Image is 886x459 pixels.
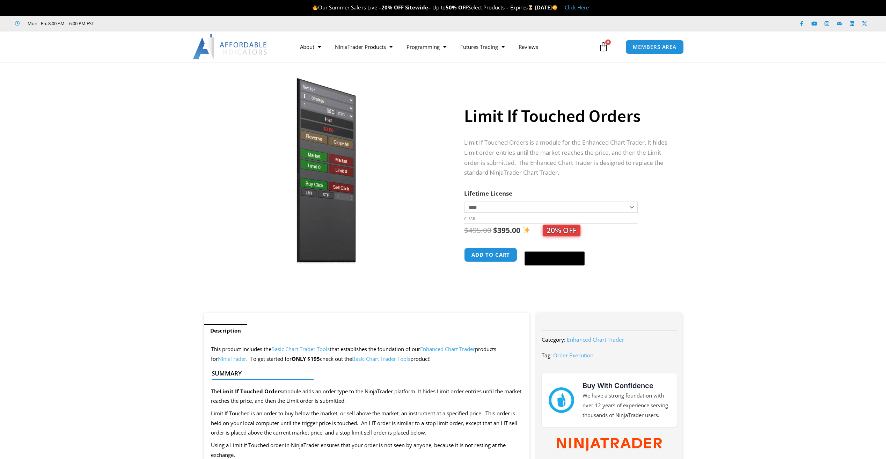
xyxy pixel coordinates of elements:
[567,336,624,343] a: Enhanced Chart Trader
[211,387,523,406] p: The module adds an order type to the NinjaTrader platform. It hides Limit order entries until the...
[528,5,533,10] img: ⌛
[633,44,676,50] span: MEMBERS AREA
[542,352,552,359] span: Tag:
[312,4,535,11] span: Our Summer Sale is Live – – Up to Select Products – Expires
[464,189,512,197] label: Lifetime License
[446,4,468,11] strong: 50% OFF
[525,252,585,265] button: Buy with GPay
[588,37,619,57] a: 0
[549,387,574,413] img: mark thumbs good 43913 | Affordable Indicators – NinjaTrader
[453,39,512,55] a: Futures Trading
[605,39,611,45] span: 0
[542,336,565,343] span: Category:
[493,225,497,235] span: $
[523,226,530,234] img: ✨
[400,39,453,55] a: Programming
[26,19,94,28] span: Mon - Fri: 8:00 AM – 6:00 PM EST
[583,391,670,420] p: We have a strong foundation with over 12 years of experience serving thousands of NinjaTrader users.
[464,225,491,235] bdi: 495.00
[271,345,330,352] a: Basic Chart Trader Tools
[218,355,246,362] a: NinjaTrader
[625,40,684,54] a: MEMBERS AREA
[405,4,428,11] strong: Sitewide
[104,20,208,27] iframe: Customer reviews powered by Trustpilot
[204,324,247,337] a: Description
[220,388,283,395] strong: Limit If Touched Orders
[320,355,431,362] span: check out the product!
[553,352,593,359] a: Order Execution
[464,248,517,262] button: Add to cart
[292,355,320,362] strong: ONLY $195
[381,4,404,11] strong: 20% OFF
[464,225,468,235] span: $
[214,74,438,268] img: BasicTools
[583,380,670,391] h3: Buy With Confidence
[557,438,662,451] img: NinjaTrader Wordmark color RGB | Affordable Indicators – NinjaTrader
[464,271,668,277] iframe: PayPal Message 1
[420,345,475,352] a: Enhanced Chart Trader
[211,344,523,364] p: This product includes the that establishes the foundation of our products for . To get started for
[293,39,597,55] nav: Menu
[552,5,557,10] img: 🌞
[512,39,545,55] a: Reviews
[211,409,523,438] p: Limit If Touched is an order to buy below the market, or sell above the market, an instrument at ...
[193,34,268,59] img: LogoAI | Affordable Indicators – NinjaTrader
[565,4,589,11] a: Click Here
[352,355,410,362] a: Basic Chart Trader Tools
[535,4,558,11] strong: [DATE]
[212,370,517,377] h4: Summary
[464,216,475,221] a: Clear options
[293,39,328,55] a: About
[464,104,668,128] h1: Limit If Touched Orders
[328,39,400,55] a: NinjaTrader Products
[464,138,668,178] p: Limit If Touched Orders is a module for the Enhanced Chart Trader. It hides Limit order entries u...
[543,225,580,236] span: 20% OFF
[313,5,318,10] img: 🔥
[493,225,520,235] bdi: 395.00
